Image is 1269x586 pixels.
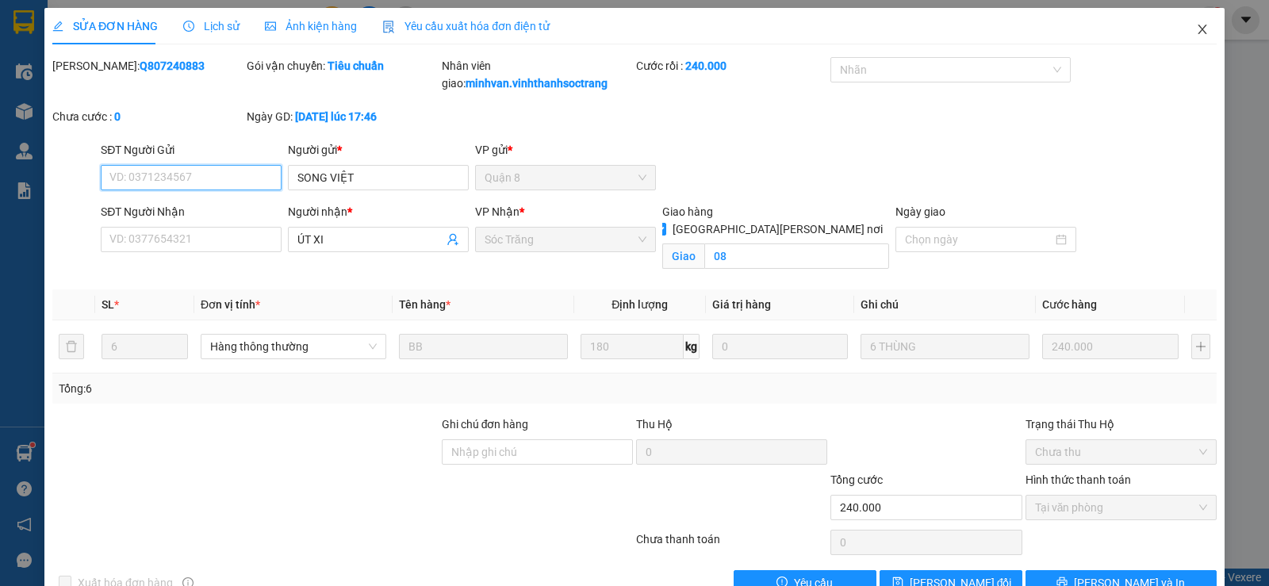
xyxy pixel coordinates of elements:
[288,203,469,220] div: Người nhận
[265,21,276,32] span: picture
[895,205,945,218] label: Ngày giao
[210,335,377,358] span: Hàng thông thường
[52,21,63,32] span: edit
[1035,496,1207,519] span: Tại văn phòng
[634,530,829,558] div: Chưa thanh toán
[183,21,194,32] span: clock-circle
[684,334,700,359] span: kg
[201,298,260,311] span: Đơn vị tính
[140,59,205,72] b: Q807240883
[59,334,84,359] button: delete
[382,21,395,33] img: icon
[475,141,656,159] div: VP gửi
[636,418,673,431] span: Thu Hộ
[685,59,727,72] b: 240.000
[328,59,384,72] b: Tiêu chuẩn
[854,289,1036,320] th: Ghi chú
[1026,473,1131,486] label: Hình thức thanh toán
[8,8,230,67] li: Vĩnh Thành (Sóc Trăng)
[485,166,646,190] span: Quận 8
[466,77,608,90] b: minhvan.vinhthanhsoctrang
[712,298,771,311] span: Giá trị hàng
[247,57,438,75] div: Gói vận chuyển:
[1196,23,1209,36] span: close
[1026,416,1217,433] div: Trạng thái Thu Hộ
[662,243,704,269] span: Giao
[861,334,1029,359] input: Ghi Chú
[288,141,469,159] div: Người gửi
[485,228,646,251] span: Sóc Trăng
[399,334,568,359] input: VD: Bàn, Ghế
[636,57,827,75] div: Cước rồi :
[1191,334,1210,359] button: plus
[247,108,438,125] div: Ngày GD:
[442,439,633,465] input: Ghi chú đơn hàng
[1042,298,1097,311] span: Cước hàng
[52,20,158,33] span: SỬA ĐƠN HÀNG
[1042,334,1178,359] input: 0
[666,220,889,238] span: [GEOGRAPHIC_DATA][PERSON_NAME] nơi
[442,57,633,92] div: Nhân viên giao:
[1180,8,1225,52] button: Close
[101,141,282,159] div: SĐT Người Gửi
[712,334,848,359] input: 0
[52,108,243,125] div: Chưa cước :
[1035,440,1207,464] span: Chưa thu
[114,110,121,123] b: 0
[52,57,243,75] div: [PERSON_NAME]:
[295,110,377,123] b: [DATE] lúc 17:46
[704,243,890,269] input: Giao tận nơi
[442,418,529,431] label: Ghi chú đơn hàng
[8,106,19,117] span: environment
[109,86,211,103] li: VP Sóc Trăng
[905,231,1052,248] input: Ngày giao
[109,106,121,117] span: environment
[611,298,668,311] span: Định lượng
[662,205,713,218] span: Giao hàng
[447,233,459,246] span: user-add
[830,473,883,486] span: Tổng cước
[102,298,114,311] span: SL
[265,20,357,33] span: Ảnh kiện hàng
[8,8,63,63] img: logo.jpg
[382,20,550,33] span: Yêu cầu xuất hóa đơn điện tử
[8,86,109,103] li: VP Quận 8
[59,380,491,397] div: Tổng: 6
[399,298,450,311] span: Tên hàng
[101,203,282,220] div: SĐT Người Nhận
[475,205,519,218] span: VP Nhận
[183,20,240,33] span: Lịch sử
